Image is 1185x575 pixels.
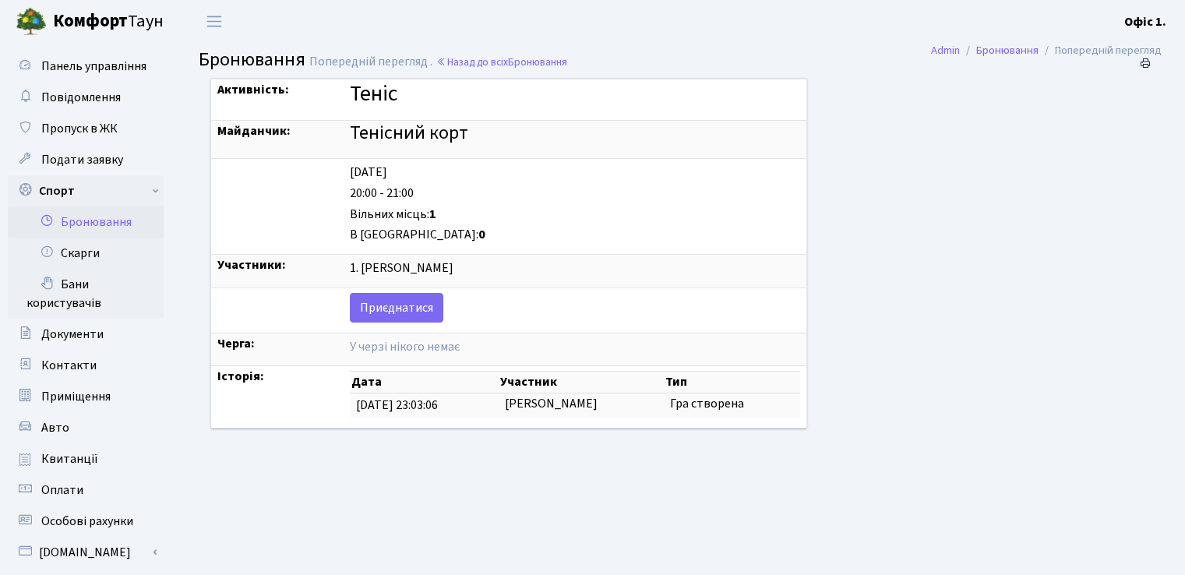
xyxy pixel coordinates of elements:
li: Попередній перегляд [1039,42,1162,59]
strong: Майданчик: [217,122,291,139]
span: Гра створена [670,395,744,412]
span: Пропуск в ЖК [41,120,118,137]
th: Дата [350,372,498,393]
strong: Історія: [217,368,264,385]
span: Бронювання [508,55,567,69]
div: Вільних місць: [350,206,800,224]
span: Повідомлення [41,89,121,106]
a: Авто [8,412,164,443]
span: Документи [41,326,104,343]
a: Документи [8,319,164,350]
div: [DATE] [350,164,800,182]
a: Спорт [8,175,164,206]
a: Повідомлення [8,82,164,113]
a: Офіс 1. [1124,12,1166,31]
span: Бронювання [199,46,305,73]
span: Квитанції [41,450,98,467]
strong: Черга: [217,335,255,352]
b: 0 [478,226,485,243]
b: Офіс 1. [1124,13,1166,30]
div: 20:00 - 21:00 [350,185,800,203]
a: Бани користувачів [8,269,164,319]
b: 1 [429,206,436,223]
span: Приміщення [41,388,111,405]
a: Оплати [8,474,164,506]
a: Контакти [8,350,164,381]
a: Подати заявку [8,144,164,175]
a: Бронювання [976,42,1039,58]
span: Контакти [41,357,97,374]
strong: Активність: [217,81,289,98]
span: Особові рахунки [41,513,133,530]
nav: breadcrumb [908,34,1185,67]
button: Переключити навігацію [195,9,234,34]
td: [PERSON_NAME] [499,393,664,418]
a: Пропуск в ЖК [8,113,164,144]
strong: Участники: [217,256,286,273]
div: 1. [PERSON_NAME] [350,259,800,277]
span: Подати заявку [41,151,123,168]
a: Панель управління [8,51,164,82]
span: Авто [41,419,69,436]
a: Скарги [8,238,164,269]
img: logo.png [16,6,47,37]
a: Admin [931,42,960,58]
a: Приєднатися [350,293,443,323]
a: Бронювання [8,206,164,238]
div: В [GEOGRAPHIC_DATA]: [350,226,800,244]
td: [DATE] 23:03:06 [350,393,498,418]
h3: Теніс [350,81,800,108]
a: [DOMAIN_NAME] [8,537,164,568]
th: Участник [499,372,664,393]
h4: Тенісний корт [350,122,800,145]
a: Особові рахунки [8,506,164,537]
span: Панель управління [41,58,146,75]
a: Квитанції [8,443,164,474]
th: Тип [664,372,800,393]
a: Назад до всіхБронювання [436,55,567,69]
span: Попередній перегляд . [309,53,432,70]
a: Приміщення [8,381,164,412]
span: У черзі нікого немає [350,338,460,355]
span: Оплати [41,482,83,499]
b: Комфорт [53,9,128,34]
span: Таун [53,9,164,35]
